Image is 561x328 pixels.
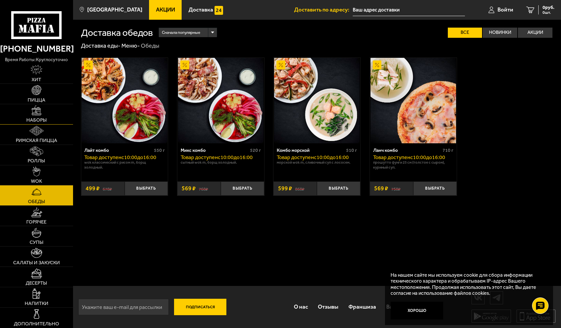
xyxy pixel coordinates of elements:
[16,138,57,143] span: Римская пицца
[313,297,344,316] a: Отзывы
[189,7,213,12] span: Доставка
[180,60,189,69] img: Акционный
[81,58,168,143] a: АкционныйЛайт комбо
[81,42,120,49] a: Доставка еды-
[295,186,304,192] s: 868 ₽
[162,27,200,38] span: Сначала популярные
[141,42,159,50] div: Обеды
[181,154,218,160] span: Товар доступен
[14,321,59,326] span: Дополнительно
[218,154,253,160] span: c 10:00 до 16:00
[86,186,100,192] span: 499 ₽
[289,297,313,316] a: О нас
[84,148,152,153] div: Лайт комбо
[443,148,453,153] span: 710 г
[84,154,121,160] span: Товар доступен
[294,7,353,12] span: Доставить по адресу:
[30,240,43,245] span: Супы
[278,186,292,192] span: 599 ₽
[199,186,208,192] s: 768 ₽
[31,179,42,184] span: WOK
[28,98,45,103] span: Пицца
[174,299,227,315] button: Подписаться
[182,186,196,192] span: 569 ₽
[181,148,248,153] div: Микс комбо
[391,272,543,296] p: На нашем сайте мы используем cookie для сбора информации технического характера и обрабатываем IP...
[413,181,457,196] button: Выбрать
[28,199,45,204] span: Обеды
[543,11,554,14] span: 0 шт.
[32,77,41,82] span: Хит
[314,154,349,160] span: c 10:00 до 16:00
[497,7,513,12] span: Войти
[277,154,314,160] span: Товар доступен
[178,58,264,143] img: Микс комбо
[344,297,381,316] a: Франшиза
[374,186,388,192] span: 569 ₽
[370,58,457,143] a: АкционныйЛанч комбо
[121,154,156,160] span: c 10:00 до 16:00
[181,160,261,165] p: Сытный Wok M, Борщ холодный.
[373,148,441,153] div: Ланч комбо
[13,260,60,265] span: Салаты и закуски
[78,299,169,315] input: Укажите ваш e-mail для рассылки
[84,160,165,169] p: Wok классический с рисом M, Борщ холодный.
[277,148,344,153] div: Комбо морской
[25,301,48,306] span: Напитки
[273,58,360,143] a: АкционныйКомбо морской
[250,148,261,153] span: 520 г
[156,7,175,12] span: Акции
[353,4,465,16] input: Ваш адрес доставки
[26,281,47,286] span: Десерты
[543,5,554,10] span: 0 руб.
[370,58,456,143] img: Ланч комбо
[391,186,400,192] s: 758 ₽
[82,58,167,143] img: Лайт комбо
[373,154,410,160] span: Товар доступен
[391,302,443,319] button: Хорошо
[103,186,112,192] s: 678 ₽
[373,60,382,69] img: Акционный
[381,297,416,316] a: Вакансии
[84,60,93,69] img: Акционный
[410,154,445,160] span: c 10:00 до 16:00
[125,181,168,196] button: Выбрать
[87,7,142,12] span: [GEOGRAPHIC_DATA]
[26,220,46,224] span: Горячее
[483,28,517,37] label: Новинки
[448,28,482,37] label: Все
[154,148,165,153] span: 550 г
[28,158,45,163] span: Роллы
[81,28,153,37] h1: Доставка обедов
[373,160,453,169] p: Прошутто Фунги 25 см (толстое с сыром), Куриный суп.
[274,58,360,143] img: Комбо морской
[276,60,285,69] img: Акционный
[215,6,223,15] img: 15daf4d41897b9f0e9f617042186c801.svg
[121,42,140,49] a: Меню-
[518,28,552,37] label: Акции
[277,160,357,165] p: Морской Wok M, Сливочный суп с лососем.
[317,181,360,196] button: Выбрать
[346,148,357,153] span: 510 г
[177,58,264,143] a: АкционныйМикс комбо
[221,181,264,196] button: Выбрать
[26,118,47,123] span: Наборы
